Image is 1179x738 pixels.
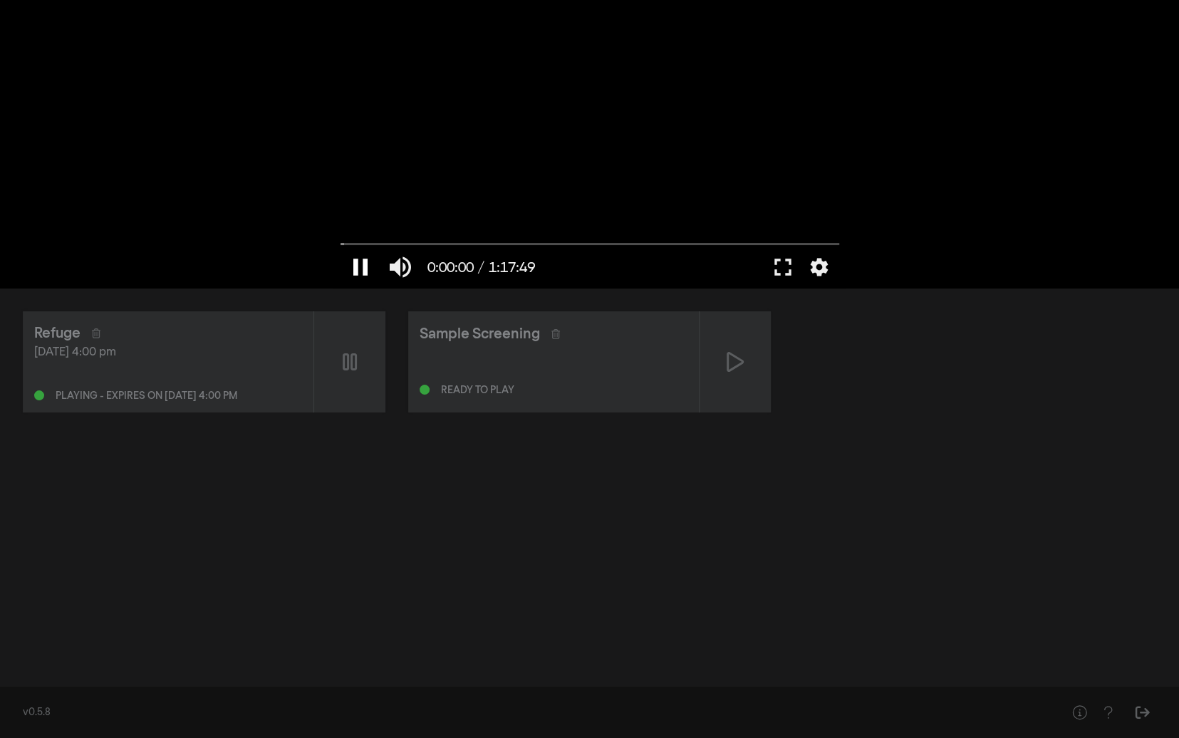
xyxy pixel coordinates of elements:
[1065,698,1094,727] button: Help
[1128,698,1156,727] button: Sign Out
[763,246,803,289] button: Full screen
[380,246,420,289] button: Mute
[441,385,514,395] div: Ready to play
[341,246,380,289] button: Pause
[23,705,1037,720] div: v0.5.8
[420,323,540,345] div: Sample Screening
[1094,698,1122,727] button: Help
[34,344,302,361] div: [DATE] 4:00 pm
[34,323,80,344] div: Refuge
[420,246,542,289] button: 0:00:00 / 1:17:49
[803,246,836,289] button: More settings
[56,391,237,401] div: Playing - expires on [DATE] 4:00 pm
